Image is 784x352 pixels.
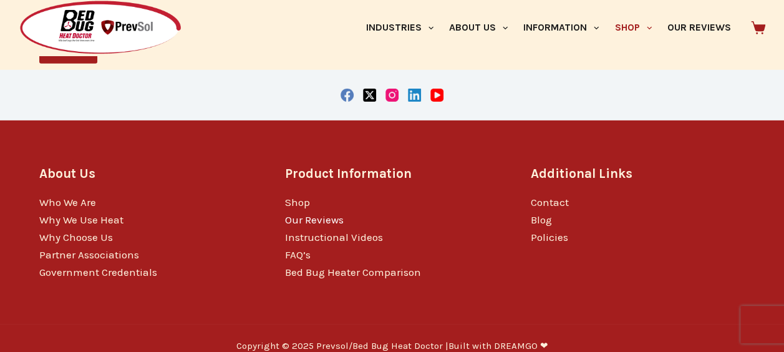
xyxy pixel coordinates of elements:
a: Who We Are [39,196,96,208]
a: Our Reviews [285,213,344,226]
a: X (Twitter) [363,89,376,102]
a: Facebook [341,89,354,102]
a: Blog [530,213,551,226]
h3: Additional Links [530,164,745,183]
a: Built with DREAMGO ❤ [448,340,548,351]
a: Bed Bug Heater Comparison [285,266,421,278]
button: Open LiveChat chat widget [10,5,47,42]
h3: Product Information [285,164,500,183]
h3: About Us [39,164,254,183]
a: Policies [530,231,568,243]
a: Shop [285,196,310,208]
a: Contact [530,196,568,208]
a: Government Credentials [39,266,157,278]
a: Why We Use Heat [39,213,123,226]
a: FAQ’s [285,248,311,261]
a: Why Choose Us [39,231,113,243]
a: YouTube [430,89,443,102]
a: Partner Associations [39,248,139,261]
a: Instructional Videos [285,231,383,243]
a: LinkedIn [408,89,421,102]
a: Instagram [385,89,399,102]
